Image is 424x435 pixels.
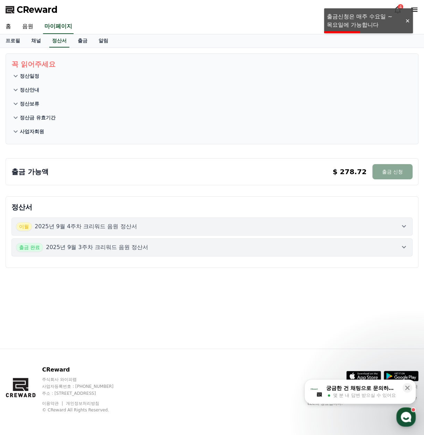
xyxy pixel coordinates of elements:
[42,391,127,396] p: 주소 : [STREET_ADDRESS]
[332,167,366,177] p: $ 278.72
[26,34,46,48] a: 채널
[2,220,46,237] a: 홈
[11,125,413,138] button: 사업자회원
[20,128,44,135] p: 사업자회원
[372,164,413,179] button: 출금 신청
[17,4,58,15] span: CReward
[20,72,39,79] p: 정산일정
[43,19,74,34] a: 마이페이지
[20,114,56,121] p: 정산금 유효기간
[42,407,127,413] p: © CReward All Rights Reserved.
[22,230,26,236] span: 홈
[42,401,64,406] a: 이용약관
[398,4,403,10] div: 4
[42,377,127,382] p: 주식회사 와이피랩
[6,4,58,15] a: CReward
[16,243,43,252] span: 출금 완료
[11,69,413,83] button: 정산일정
[42,366,127,374] p: CReward
[11,217,413,236] button: 이월 2025년 9월 4주차 크리워드 음원 정산서
[20,100,39,107] p: 정산보류
[11,167,49,177] p: 출금 가능액
[46,243,148,251] p: 2025년 9월 3주차 크리워드 음원 정산서
[49,34,69,48] a: 정산서
[35,222,137,231] p: 2025년 9월 4주차 크리워드 음원 정산서
[20,86,39,93] p: 정산안내
[11,59,413,69] p: 꼭 읽어주세요
[72,34,93,48] a: 출금
[11,97,413,111] button: 정산보류
[90,220,133,237] a: 설정
[11,111,413,125] button: 정산금 유효기간
[393,6,402,14] a: 4
[11,83,413,97] button: 정산안내
[11,202,413,212] p: 정산서
[46,220,90,237] a: 대화
[11,238,413,256] button: 출금 완료 2025년 9월 3주차 크리워드 음원 정산서
[63,231,72,236] span: 대화
[66,401,99,406] a: 개인정보처리방침
[17,19,39,34] a: 음원
[93,34,114,48] a: 알림
[107,230,116,236] span: 설정
[16,222,32,231] span: 이월
[42,384,127,389] p: 사업자등록번호 : [PHONE_NUMBER]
